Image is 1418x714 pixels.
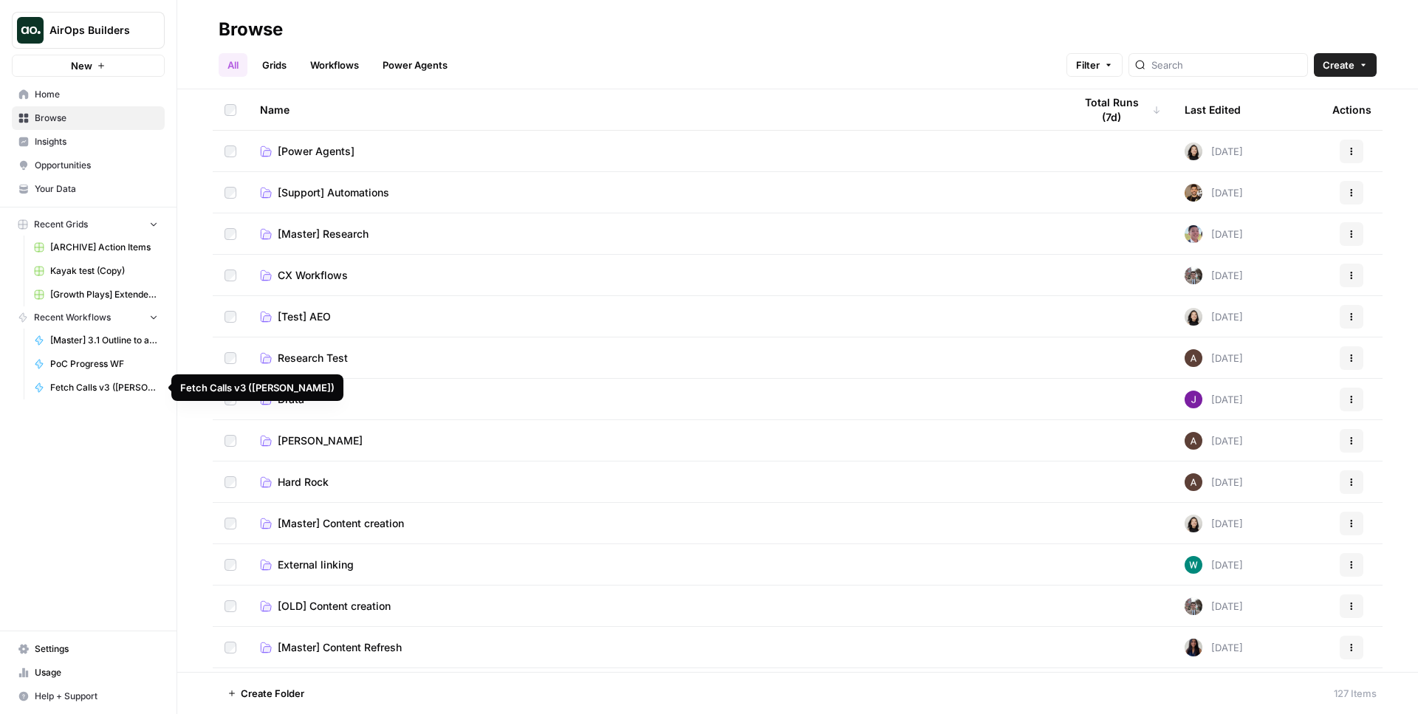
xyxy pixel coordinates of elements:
[278,309,331,324] span: [Test] AEO
[1185,349,1243,367] div: [DATE]
[1332,89,1371,130] div: Actions
[50,334,158,347] span: [Master] 3.1 Outline to article
[219,53,247,77] a: All
[71,58,92,73] span: New
[260,557,1050,572] a: External linking
[1185,432,1202,450] img: wtbmvrjo3qvncyiyitl6zoukl9gz
[278,144,354,159] span: [Power Agents]
[1185,473,1202,491] img: wtbmvrjo3qvncyiyitl6zoukl9gz
[260,640,1050,655] a: [Master] Content Refresh
[50,357,158,371] span: PoC Progress WF
[278,640,402,655] span: [Master] Content Refresh
[12,12,165,49] button: Workspace: AirOps Builders
[50,264,158,278] span: Kayak test (Copy)
[260,144,1050,159] a: [Power Agents]
[35,642,158,656] span: Settings
[1185,639,1202,656] img: rox323kbkgutb4wcij4krxobkpon
[27,329,165,352] a: [Master] 3.1 Outline to article
[1185,143,1202,160] img: t5ef5oef8zpw1w4g2xghobes91mw
[1185,308,1243,326] div: [DATE]
[260,599,1050,614] a: [OLD] Content creation
[1185,267,1202,284] img: a2mlt6f1nb2jhzcjxsuraj5rj4vi
[27,376,165,399] a: Fetch Calls v3 ([PERSON_NAME])
[27,236,165,259] a: [ARCHIVE] Action Items
[1185,432,1243,450] div: [DATE]
[1185,225,1202,243] img: 99f2gcj60tl1tjps57nny4cf0tt1
[1076,58,1100,72] span: Filter
[260,227,1050,241] a: [Master] Research
[260,392,1050,407] a: Drata
[1185,184,1202,202] img: 36rz0nf6lyfqsoxlb67712aiq2cf
[50,288,158,301] span: [Growth Plays] Extended Research
[301,53,368,77] a: Workflows
[12,55,165,77] button: New
[1185,639,1243,656] div: [DATE]
[260,309,1050,324] a: [Test] AEO
[278,351,348,365] span: Research Test
[1185,515,1243,532] div: [DATE]
[35,666,158,679] span: Usage
[17,17,44,44] img: AirOps Builders Logo
[1185,225,1243,243] div: [DATE]
[278,433,363,448] span: [PERSON_NAME]
[35,182,158,196] span: Your Data
[1185,349,1202,367] img: wtbmvrjo3qvncyiyitl6zoukl9gz
[260,433,1050,448] a: [PERSON_NAME]
[1185,597,1243,615] div: [DATE]
[1323,58,1354,72] span: Create
[27,283,165,306] a: [Growth Plays] Extended Research
[35,690,158,703] span: Help + Support
[253,53,295,77] a: Grids
[12,306,165,329] button: Recent Workflows
[241,686,304,701] span: Create Folder
[12,130,165,154] a: Insights
[1185,515,1202,532] img: t5ef5oef8zpw1w4g2xghobes91mw
[219,682,313,705] button: Create Folder
[27,259,165,283] a: Kayak test (Copy)
[180,380,335,395] div: Fetch Calls v3 ([PERSON_NAME])
[1074,89,1161,130] div: Total Runs (7d)
[260,185,1050,200] a: [Support] Automations
[12,83,165,106] a: Home
[12,684,165,708] button: Help + Support
[1151,58,1301,72] input: Search
[50,381,158,394] span: Fetch Calls v3 ([PERSON_NAME])
[1185,556,1202,574] img: vaiar9hhcrg879pubqop5lsxqhgw
[260,516,1050,531] a: [Master] Content creation
[219,18,283,41] div: Browse
[1185,391,1202,408] img: nj1ssy6o3lyd6ijko0eoja4aphzn
[278,268,348,283] span: CX Workflows
[278,185,389,200] span: [Support] Automations
[1185,143,1243,160] div: [DATE]
[278,599,391,614] span: [OLD] Content creation
[1185,184,1243,202] div: [DATE]
[278,475,329,490] span: Hard Rock
[1314,53,1377,77] button: Create
[12,106,165,130] a: Browse
[49,23,139,38] span: AirOps Builders
[35,135,158,148] span: Insights
[278,557,354,572] span: External linking
[260,351,1050,365] a: Research Test
[278,227,369,241] span: [Master] Research
[260,475,1050,490] a: Hard Rock
[1185,597,1202,615] img: a2mlt6f1nb2jhzcjxsuraj5rj4vi
[35,159,158,172] span: Opportunities
[12,154,165,177] a: Opportunities
[1185,308,1202,326] img: t5ef5oef8zpw1w4g2xghobes91mw
[34,311,111,324] span: Recent Workflows
[1066,53,1123,77] button: Filter
[1185,473,1243,491] div: [DATE]
[260,268,1050,283] a: CX Workflows
[27,352,165,376] a: PoC Progress WF
[34,218,88,231] span: Recent Grids
[1185,267,1243,284] div: [DATE]
[12,661,165,684] a: Usage
[12,213,165,236] button: Recent Grids
[12,637,165,661] a: Settings
[1185,391,1243,408] div: [DATE]
[260,89,1050,130] div: Name
[1185,89,1241,130] div: Last Edited
[50,241,158,254] span: [ARCHIVE] Action Items
[278,516,404,531] span: [Master] Content creation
